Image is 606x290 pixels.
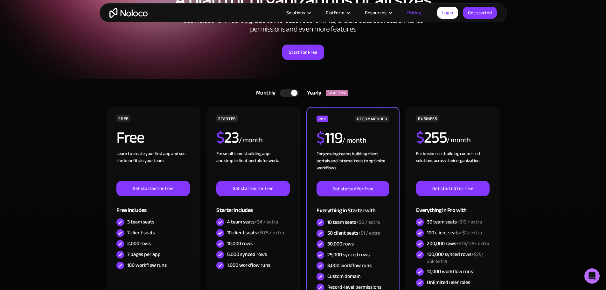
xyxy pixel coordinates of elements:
[437,7,458,19] a: Login
[282,45,324,60] a: Start for Free
[116,130,144,145] h2: Free
[327,251,370,258] div: 25,000 synced rows
[365,9,387,17] div: Resources
[427,240,489,247] div: 200,000 rows
[227,229,284,236] div: 10 client seats
[299,88,326,98] div: Yearly
[127,251,161,258] div: 7 pages per app
[326,9,344,17] div: Platform
[116,181,190,196] a: Get started for free
[216,130,239,145] h2: 23
[355,116,389,122] div: RECOMMENDED
[318,9,357,17] div: Platform
[357,9,399,17] div: Resources
[317,116,328,122] div: PRO
[327,240,354,247] div: 50,000 rows
[463,7,497,19] a: Get started
[416,196,489,217] div: Everything in Pro with
[342,136,366,146] div: / month
[127,229,155,236] div: 7 client seats
[227,262,270,269] div: 1,000 workflow runs
[416,115,439,122] div: BUSINESS
[176,16,430,34] h2: Use Noloco for Free. Upgrade to increase record limits, enable data sources, enhance permissions ...
[416,150,489,181] div: For businesses building connected solutions across their organization. ‍
[278,9,318,17] div: Solutions
[227,251,267,258] div: 5,000 synced rows
[317,123,324,153] span: $
[584,268,600,284] div: Open Intercom Messenger
[457,217,482,227] span: +$10 / extra
[216,181,289,196] a: Get started for free
[127,240,151,247] div: 2,000 rows
[327,273,361,280] div: Custom domain
[427,218,482,225] div: 30 team seats
[227,218,278,225] div: 4 team seats
[317,181,389,196] a: Get started for free
[447,135,470,145] div: / month
[216,196,289,217] div: Starter includes
[239,135,263,145] div: / month
[416,181,489,196] a: Get started for free
[109,8,148,18] a: home
[116,196,190,217] div: Free includes
[399,9,429,17] a: Pricing
[254,217,278,227] span: +$4 / extra
[317,196,389,217] div: Everything in Starter with
[427,250,484,266] span: +$75/ 25k extra
[327,230,380,237] div: 50 client seats
[248,88,280,98] div: Monthly
[416,130,447,145] h2: 255
[286,9,305,17] div: Solutions
[127,218,154,225] div: 3 team seats
[216,150,289,181] div: For small teams building apps and simple client portals for work. ‍
[427,251,489,265] div: 100,000 synced rows
[427,268,473,275] div: 10,000 workflow runs
[116,150,190,181] div: Learn to create your first app and see the benefits in your team ‍
[216,115,238,122] div: STARTER
[416,123,424,152] span: $
[358,228,380,238] span: +$1 / extra
[317,130,342,146] h2: 119
[427,229,482,236] div: 100 client seats
[127,262,167,269] div: 100 workflow runs
[116,115,130,122] div: FREE
[427,279,470,286] div: Unlimited user roles
[216,123,224,152] span: $
[456,239,489,248] span: +$75/ 25k extra
[327,219,380,226] div: 10 team seats
[317,151,389,181] div: For growing teams building client portals and internal tools to optimize workflows.
[326,90,348,96] div: SAVE 20%
[257,228,284,237] span: +$0.5 / extra
[227,240,253,247] div: 10,000 rows
[327,262,372,269] div: 3,000 workflow runs
[460,228,482,237] span: +$1 / extra
[356,217,380,227] span: +$6 / extra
